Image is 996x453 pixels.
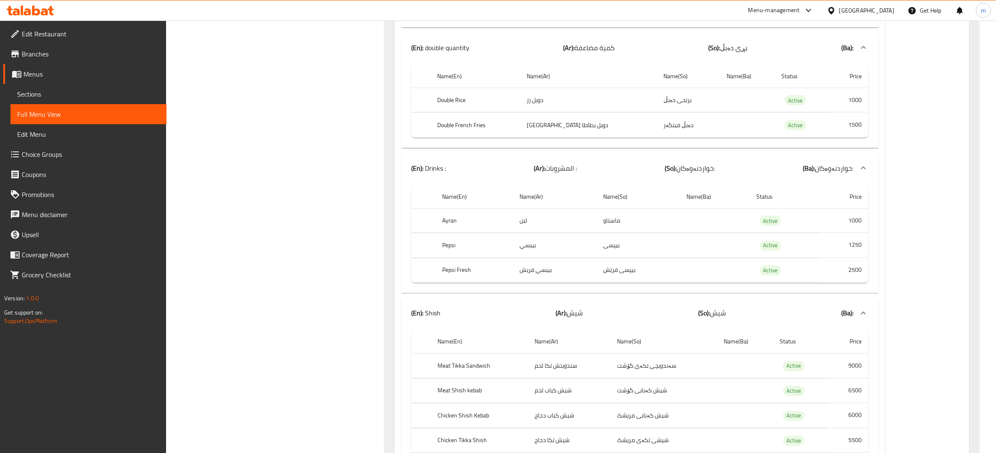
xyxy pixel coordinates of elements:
span: Coupons [22,169,160,179]
span: Version: [4,293,25,304]
span: المشروبات : [545,162,577,174]
td: شیش کەبابی گۆشت [610,379,717,403]
span: خواردنەوەکان: [676,162,715,174]
table: choices table [411,185,868,284]
td: برنجی دەبڵ [657,88,720,113]
th: Name(Ar) [528,330,610,354]
a: Upsell [3,225,166,245]
th: Double French Fries [430,113,520,138]
td: دوبل رز [520,88,657,113]
th: Ayran [435,208,513,233]
div: Active [783,361,804,371]
div: [GEOGRAPHIC_DATA] [839,6,894,15]
td: ماستاو [597,208,680,233]
td: 1250 [819,233,868,258]
span: Active [785,96,806,105]
td: 1000 [830,88,868,113]
span: Coverage Report [22,250,160,260]
th: Name(So) [657,64,720,88]
span: Menu disclaimer [22,210,160,220]
span: كمية مضاعفة [574,41,614,54]
div: (En): Drinks :(Ar):المشروبات :(So):خواردنەوەکان:(Ba):خواردنەوەکان: [401,155,878,182]
b: (Ar): [563,41,574,54]
td: شیش کەبابی مریشک [610,404,717,428]
span: Active [783,411,804,421]
th: Price [819,185,868,209]
p: Drinks : [411,163,446,173]
b: (Ba): [841,307,853,320]
td: 1500 [830,113,868,138]
th: Name(So) [597,185,680,209]
th: Pepsi [435,233,513,258]
a: Menus [3,64,166,84]
div: Active [785,95,806,105]
span: Edit Menu [17,129,160,139]
th: Meat Tikka Sandwich [431,354,528,379]
a: Menu disclaimer [3,205,166,225]
th: Status [750,185,819,209]
th: Name(En) [430,64,520,88]
span: Grocery Checklist [22,270,160,280]
b: (Ar): [556,307,567,320]
th: Price [829,330,868,354]
p: double quantity [411,43,469,53]
td: 9000 [829,354,868,379]
a: Support.OpsPlatform [4,315,57,326]
span: Choice Groups [22,149,160,159]
span: Full Menu View [17,109,160,119]
th: Chicken Shish Kebab [431,404,528,428]
a: Edit Restaurant [3,24,166,44]
span: Promotions [22,189,160,200]
div: Menu-management [748,5,800,15]
b: (En): [411,41,423,54]
span: Branches [22,49,160,59]
td: 2500 [819,258,868,283]
div: (En): Shish(Ar):شیش(So):شیش(Ba): [401,300,878,327]
div: Active [783,386,804,396]
th: Name(Ar) [513,185,597,209]
td: بيبسي فريش [513,258,597,283]
div: Active [760,266,781,276]
td: شیشی تکەی مریشک [610,428,717,453]
td: دوبل بطاطا [GEOGRAPHIC_DATA] [520,113,657,138]
th: Double Rice [430,88,520,113]
td: شيش كباب لحم [528,379,610,403]
span: شیش [567,307,583,320]
span: Sections [17,89,160,99]
th: Status [773,330,829,354]
a: Promotions [3,184,166,205]
span: بڕی دەبڵ [720,41,748,54]
th: Name(Ba) [720,64,775,88]
th: Name(Ba) [680,185,750,209]
b: (So): [708,41,720,54]
span: خواردنەوەکان: [815,162,853,174]
th: Meat Shish kebab [431,379,528,403]
a: Sections [10,84,166,104]
td: دەبڵ فینگەر [657,113,720,138]
th: Status [775,64,830,88]
td: شيش تكا دجاج [528,428,610,453]
span: Edit Restaurant [22,29,160,39]
span: Active [783,436,804,446]
span: Menus [23,69,160,79]
span: Upsell [22,230,160,240]
span: Get support on: [4,307,43,318]
b: (Ar): [534,162,545,174]
a: Coverage Report [3,245,166,265]
span: Active [760,216,781,226]
span: Active [760,241,781,251]
a: Branches [3,44,166,64]
td: 6000 [829,404,868,428]
th: Chicken Tikka Shish [431,428,528,453]
td: لبن [513,208,597,233]
td: 6500 [829,379,868,403]
th: Name(Ar) [520,64,657,88]
span: m [981,6,986,15]
b: (So): [698,307,710,320]
td: شيش كباب دجاج [528,404,610,428]
th: Name(Ba) [717,330,773,354]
